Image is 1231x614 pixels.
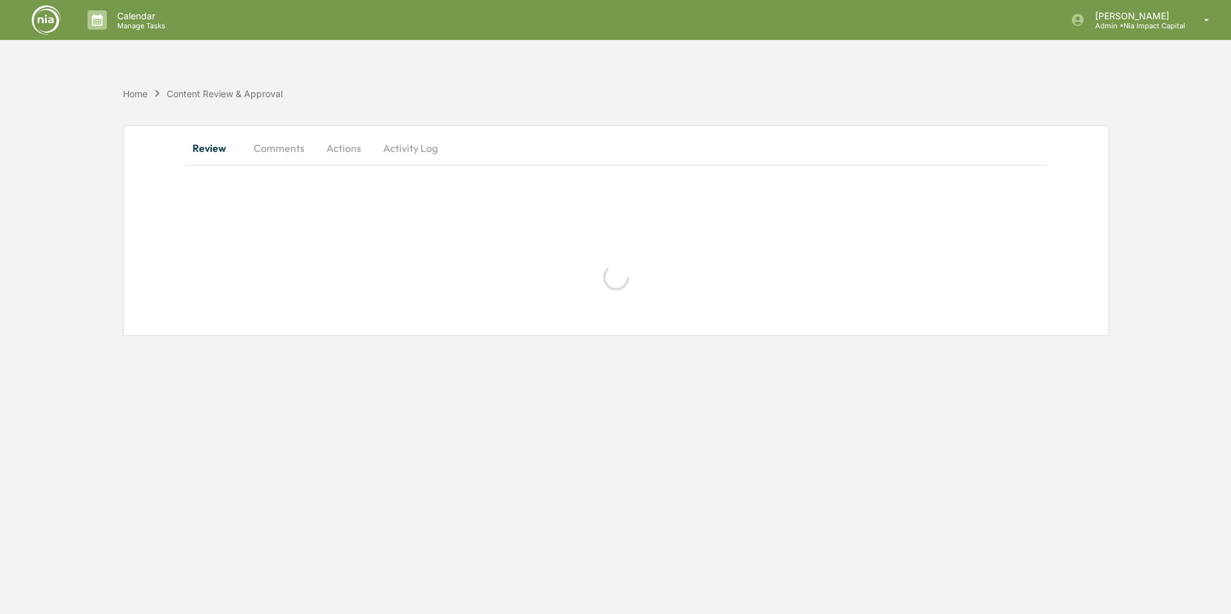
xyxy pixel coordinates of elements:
img: logo [31,5,62,35]
button: Activity Log [373,133,448,163]
p: Manage Tasks [107,21,172,30]
p: [PERSON_NAME] [1085,10,1185,21]
p: Calendar [107,10,172,21]
div: secondary tabs example [185,133,1047,163]
div: Content Review & Approval [167,88,283,99]
button: Actions [315,133,373,163]
div: Home [123,88,147,99]
button: Comments [243,133,315,163]
p: Admin • Nia Impact Capital [1085,21,1185,30]
button: Review [185,133,243,163]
